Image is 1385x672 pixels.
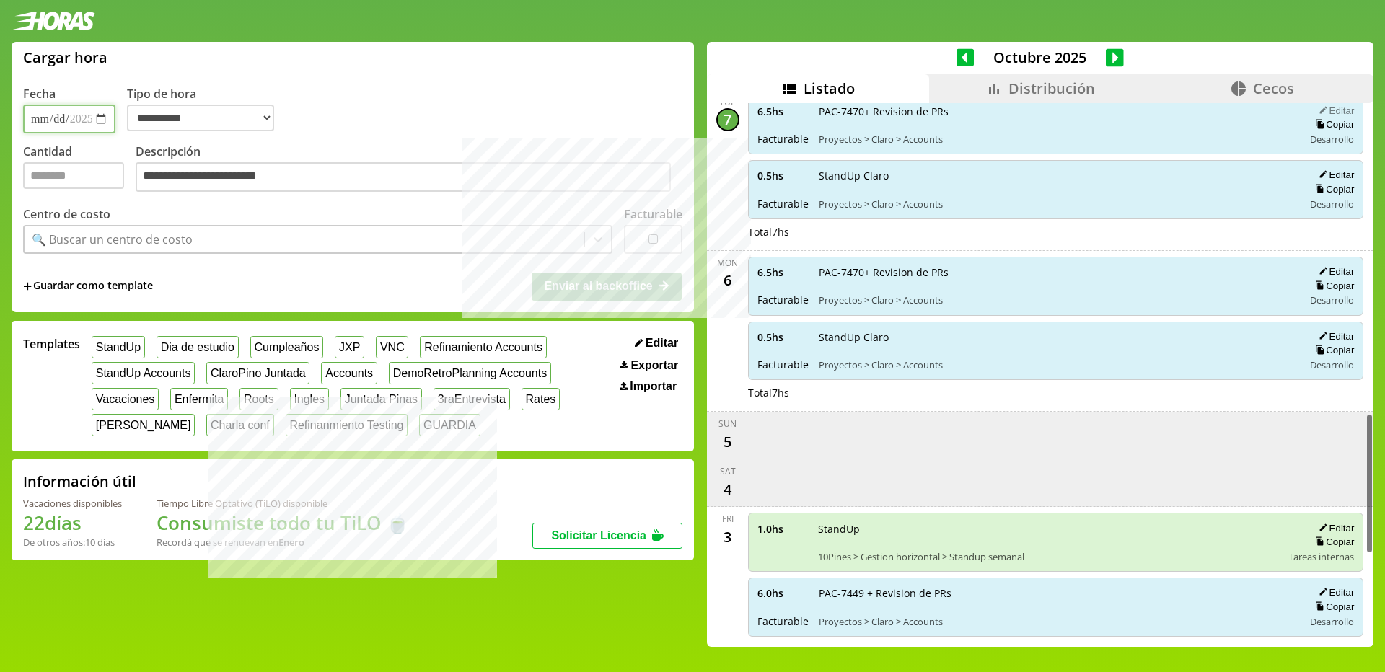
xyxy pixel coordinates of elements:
[974,48,1106,67] span: Octubre 2025
[23,48,107,67] h1: Cargar hora
[1310,293,1354,306] span: Desarrollo
[92,414,195,436] button: [PERSON_NAME]
[434,388,510,410] button: 3raEntrevista
[1310,198,1354,211] span: Desarrollo
[23,143,136,196] label: Cantidad
[616,358,682,373] button: Exportar
[819,293,1294,306] span: Proyectos > Claro > Accounts
[1314,169,1354,181] button: Editar
[1311,280,1354,292] button: Copiar
[23,336,80,352] span: Templates
[420,336,546,358] button: Refinamiento Accounts
[757,293,809,306] span: Facturable
[757,586,809,600] span: 6.0 hs
[250,336,323,358] button: Cumpleaños
[23,86,56,102] label: Fecha
[1311,601,1354,613] button: Copiar
[12,12,95,30] img: logotipo
[206,414,273,436] button: Charla conf
[23,162,124,189] input: Cantidad
[722,513,734,525] div: Fri
[419,414,480,436] button: GUARDIA
[716,430,739,453] div: 5
[1311,344,1354,356] button: Copiar
[819,169,1294,182] span: StandUp Claro
[718,417,737,430] div: Sun
[630,336,682,350] button: Editar
[23,497,122,510] div: Vacaciones disponibles
[1314,330,1354,342] button: Editar
[757,197,809,211] span: Facturable
[819,615,1294,628] span: Proyectos > Claro > Accounts
[716,477,739,500] div: 4
[23,510,122,536] h1: 22 días
[1314,522,1354,534] button: Editar
[1310,358,1354,371] span: Desarrollo
[819,198,1294,211] span: Proyectos > Claro > Accounts
[748,642,1364,656] div: Total 7 hs
[707,103,1373,645] div: scrollable content
[23,278,153,294] span: +Guardar como template
[804,79,855,98] span: Listado
[819,330,1294,344] span: StandUp Claro
[720,465,736,477] div: Sat
[127,105,274,131] select: Tipo de hora
[335,336,364,358] button: JXP
[716,269,739,292] div: 6
[23,206,110,222] label: Centro de costo
[92,336,145,358] button: StandUp
[748,386,1364,399] div: Total 7 hs
[23,536,122,549] div: De otros años: 10 días
[32,231,193,247] div: 🔍 Buscar un centro de costo
[819,105,1294,118] span: PAC-7470+ Revision de PRs
[389,362,551,384] button: DemoRetroPlanning Accounts
[551,529,646,541] span: Solicitar Licencia
[136,162,671,193] textarea: Descripción
[630,359,678,372] span: Exportar
[23,278,32,294] span: +
[757,105,809,118] span: 6.5 hs
[206,362,309,384] button: ClaroPino Juntada
[1311,118,1354,131] button: Copiar
[376,336,408,358] button: VNC
[278,536,304,549] b: Enero
[757,522,808,536] span: 1.0 hs
[1310,615,1354,628] span: Desarrollo
[716,108,739,131] div: 7
[1311,536,1354,548] button: Copiar
[818,550,1279,563] span: 10Pines > Gestion horizontal > Standup semanal
[1008,79,1095,98] span: Distribución
[716,525,739,548] div: 3
[532,523,682,549] button: Solicitar Licencia
[757,330,809,344] span: 0.5 hs
[170,388,228,410] button: Enfermita
[1288,550,1354,563] span: Tareas internas
[239,388,278,410] button: Roots
[819,265,1294,279] span: PAC-7470+ Revision de PRs
[157,497,409,510] div: Tiempo Libre Optativo (TiLO) disponible
[92,362,195,384] button: StandUp Accounts
[136,143,682,196] label: Descripción
[757,614,809,628] span: Facturable
[757,358,809,371] span: Facturable
[1314,586,1354,598] button: Editar
[1314,265,1354,278] button: Editar
[757,169,809,182] span: 0.5 hs
[92,388,159,410] button: Vacaciones
[286,414,408,436] button: Refinanmiento Testing
[1310,133,1354,146] span: Desarrollo
[127,86,286,133] label: Tipo de hora
[748,225,1364,239] div: Total 7 hs
[157,336,239,358] button: Dia de estudio
[1314,105,1354,117] button: Editar
[340,388,422,410] button: Juntada Pinas
[157,510,409,536] h1: Consumiste todo tu TiLO 🍵
[819,358,1294,371] span: Proyectos > Claro > Accounts
[818,522,1279,536] span: StandUp
[290,388,329,410] button: Ingles
[1311,183,1354,195] button: Copiar
[819,133,1294,146] span: Proyectos > Claro > Accounts
[819,586,1294,600] span: PAC-7449 + Revision de PRs
[757,132,809,146] span: Facturable
[1253,79,1294,98] span: Cecos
